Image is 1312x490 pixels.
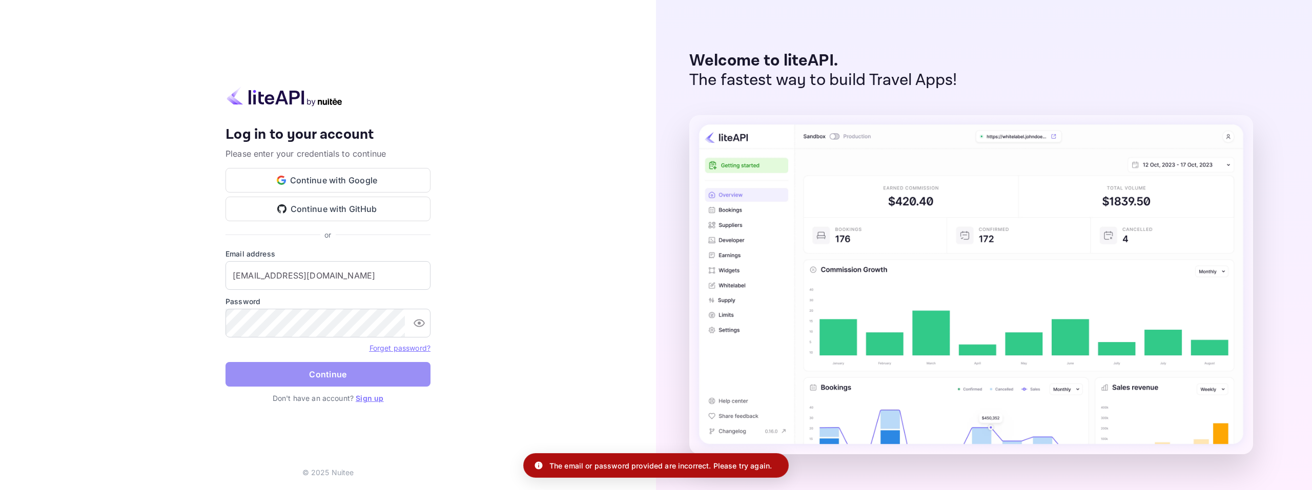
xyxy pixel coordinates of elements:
a: Sign up [356,394,383,402]
p: The fastest way to build Travel Apps! [689,71,957,90]
a: Forget password? [370,343,430,353]
button: toggle password visibility [409,313,429,333]
p: or [324,229,331,240]
label: Email address [225,248,430,259]
p: Don't have an account? [225,393,430,403]
p: Please enter your credentials to continue [225,147,430,160]
label: Password [225,296,430,307]
img: liteapi [225,87,343,106]
p: The email or password provided are incorrect. Please try again. [549,460,772,471]
button: Continue with GitHub [225,197,430,221]
button: Continue with Google [225,168,430,193]
button: Continue [225,362,430,387]
input: Enter your email address [225,261,430,290]
p: © 2025 Nuitee [302,467,354,478]
a: Forget password? [370,344,430,352]
p: Welcome to liteAPI. [689,51,957,71]
img: liteAPI Dashboard Preview [689,115,1253,454]
h4: Log in to your account [225,126,430,144]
